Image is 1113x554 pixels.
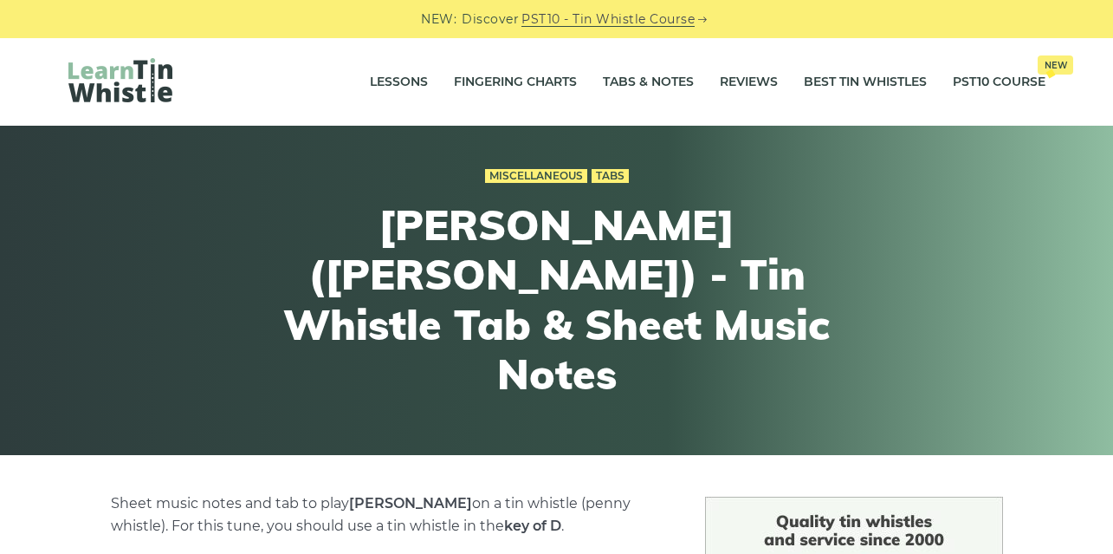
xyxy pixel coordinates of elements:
[1038,55,1073,75] span: New
[592,169,629,183] a: Tabs
[603,61,694,104] a: Tabs & Notes
[720,61,778,104] a: Reviews
[953,61,1045,104] a: PST10 CourseNew
[804,61,927,104] a: Best Tin Whistles
[238,200,876,400] h1: [PERSON_NAME] ([PERSON_NAME]) - Tin Whistle Tab & Sheet Music Notes
[504,518,561,534] strong: key of D
[485,169,587,183] a: Miscellaneous
[68,58,172,102] img: LearnTinWhistle.com
[370,61,428,104] a: Lessons
[349,495,472,512] strong: [PERSON_NAME]
[111,492,663,538] p: Sheet music notes and tab to play on a tin whistle (penny whistle). For this tune, you should use...
[454,61,577,104] a: Fingering Charts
